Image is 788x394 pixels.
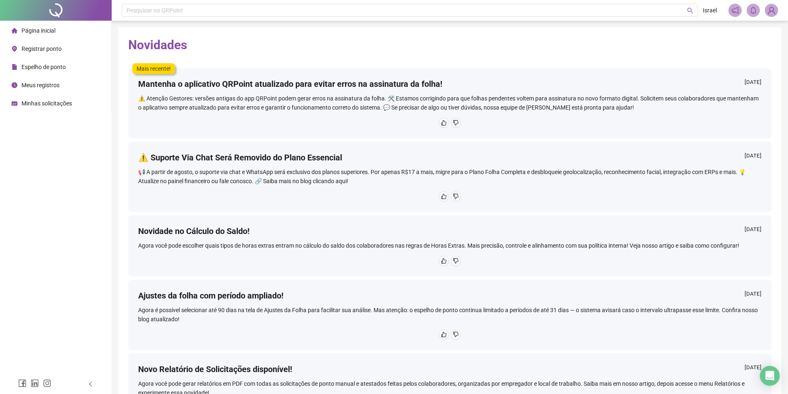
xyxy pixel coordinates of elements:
span: dislike [453,332,459,337]
span: dislike [453,193,459,199]
h4: Mantenha o aplicativo QRPoint atualizado para evitar erros na assinatura da folha! [138,78,442,90]
div: [DATE] [745,225,762,236]
div: [DATE] [745,290,762,300]
label: Mais recente! [132,63,175,74]
div: 📢 A partir de agosto, o suporte via chat e WhatsApp será exclusivo dos planos superiores. Por ape... [138,167,762,186]
span: dislike [453,120,459,126]
span: Registrar ponto [22,45,62,52]
h4: Novo Relatório de Solicitações disponível! [138,363,292,375]
span: file [12,64,17,70]
h4: Ajustes da folha com período ampliado! [138,290,283,301]
span: Espelho de ponto [22,64,66,70]
span: linkedin [31,379,39,387]
span: instagram [43,379,51,387]
span: clock-circle [12,82,17,88]
span: notification [731,7,739,14]
h4: ⚠️ Suporte Via Chat Será Removido do Plano Essencial [138,152,342,163]
span: left [88,381,93,387]
h2: Novidades [128,37,771,53]
span: like [441,193,447,199]
span: bell [750,7,757,14]
span: like [441,258,447,264]
div: [DATE] [745,78,762,88]
span: like [441,332,447,337]
h4: Novidade no Cálculo do Saldo! [138,225,249,237]
div: ⚠️ Atenção Gestores: versões antigas do app QRPoint podem gerar erros na assinatura da folha. 🛠️ ... [138,94,762,112]
span: Página inicial [22,27,55,34]
div: Agora você pode escolher quais tipos de horas extras entram no cálculo do saldo dos colaboradores... [138,241,762,250]
span: environment [12,46,17,52]
span: like [441,120,447,126]
img: 49044 [765,4,778,17]
div: [DATE] [745,152,762,162]
span: Minhas solicitações [22,100,72,107]
div: Agora é possível selecionar até 90 dias na tela de Ajustes da Folha para facilitar sua análise. M... [138,306,762,324]
span: facebook [18,379,26,387]
span: Meus registros [22,82,60,88]
span: search [687,7,693,14]
span: home [12,28,17,33]
span: schedule [12,100,17,106]
div: Open Intercom Messenger [760,366,780,386]
span: Israel [703,6,717,15]
span: dislike [453,258,459,264]
div: [DATE] [745,363,762,374]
